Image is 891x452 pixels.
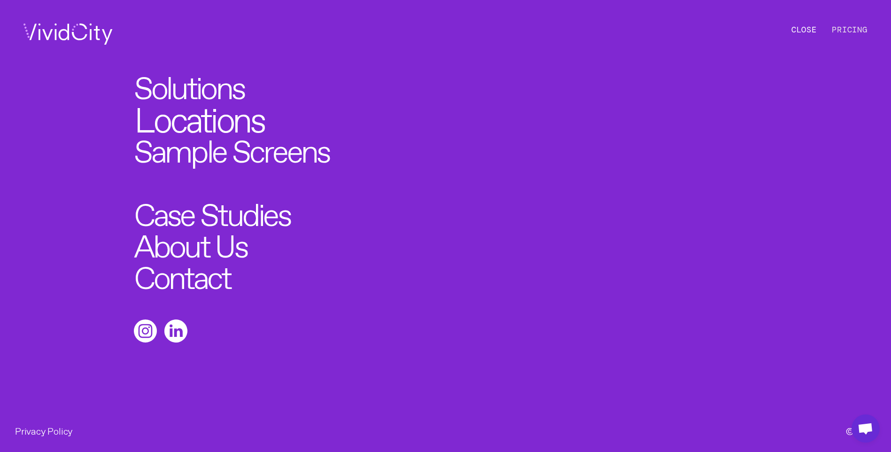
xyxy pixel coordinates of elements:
[852,414,880,443] div: Chat öffnen
[846,423,876,437] div: © 2025
[134,226,247,257] a: About Us
[15,428,72,432] a: Privacy Policy
[134,195,290,226] a: Case Studies
[134,257,231,289] a: Contact
[134,131,330,163] a: Sample Screens
[134,98,264,132] a: Locations
[832,24,868,35] a: Pricing
[134,68,245,99] a: Solutions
